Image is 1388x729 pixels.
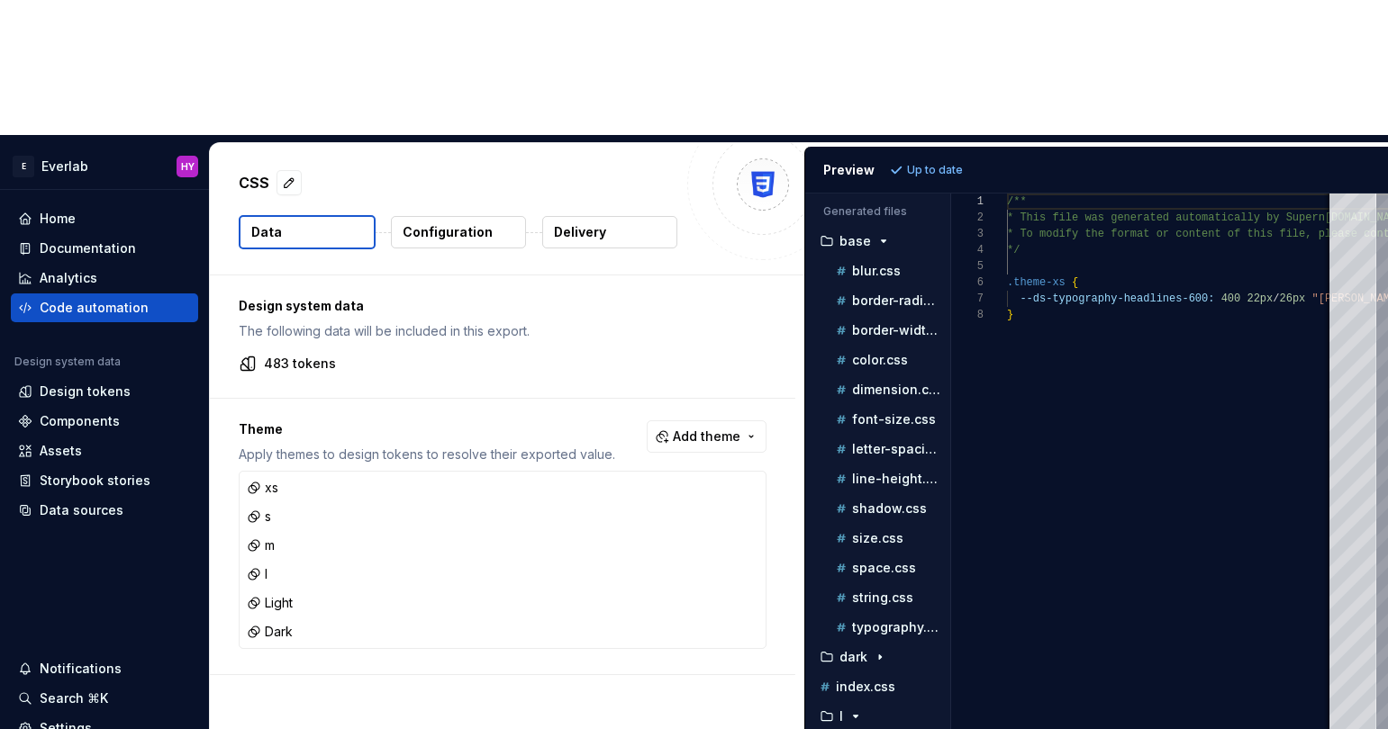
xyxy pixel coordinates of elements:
span: } [1007,309,1013,321]
div: Light [247,594,293,612]
button: font-size.css [820,409,943,429]
a: Data sources [11,496,198,525]
p: typography.css [852,620,943,634]
button: line-height.css [820,469,943,489]
p: Up to date [907,163,963,177]
button: EEverlabHY [4,147,205,185]
p: Theme [239,420,615,438]
span: / [1273,292,1279,305]
p: CSS [239,172,269,193]
button: dark [812,647,943,667]
a: Components [11,407,198,436]
a: Home [11,204,198,233]
p: dark [839,650,867,664]
div: Search ⌘K [40,689,108,707]
div: 2 [951,210,984,226]
p: size.css [852,531,903,545]
a: Assets [11,436,198,465]
a: Code automation [11,293,198,322]
button: Notifications [11,654,198,683]
button: Search ⌘K [11,684,198,713]
div: Assets [40,442,82,460]
div: xs [247,479,278,497]
span: * This file was generated automatically by Supern [1007,211,1325,224]
button: border-radius.css [820,291,943,310]
button: dimension.css [820,380,943,400]
p: letter-spacing.css [852,442,943,456]
div: HY [181,159,195,174]
p: string.css [852,590,913,605]
div: Preview [823,161,875,179]
div: 8 [951,307,984,323]
button: border-width.css [820,320,943,340]
div: Home [40,210,76,228]
p: line-height.css [852,472,943,486]
span: Add theme [673,427,740,445]
p: Generated files [823,204,932,219]
p: Design system data [239,297,767,315]
div: E [13,156,34,177]
div: 4 [951,242,984,258]
div: 6 [951,274,984,291]
p: The following data will be included in this export. [239,322,767,340]
button: blur.css [820,261,943,281]
p: color.css [852,353,908,367]
a: Analytics [11,264,198,292]
button: space.css [820,558,943,578]
p: 483 tokens [264,355,336,373]
div: 7 [951,291,984,307]
p: dimension.css [852,382,943,397]
p: Apply themes to design tokens to resolve their exported value. [239,445,615,463]
div: Code automation [40,299,149,317]
button: base [812,231,943,251]
div: 3 [951,226,984,242]
button: typography.css [820,617,943,637]
button: index.css [812,677,943,697]
p: border-radius.css [852,293,943,308]
p: shadow.css [852,501,927,516]
a: Documentation [11,234,198,263]
span: 22px [1247,292,1273,305]
button: letter-spacing.css [820,439,943,459]
span: .theme-xs [1007,276,1066,289]
button: size.css [820,528,943,548]
p: Configuration [403,223,493,241]
a: Design tokens [11,377,198,406]
a: Storybook stories [11,466,198,495]
p: index.css [836,679,895,694]
span: 400 [1220,292,1240,305]
p: base [839,234,871,248]
div: Components [40,412,120,430]
span: { [1072,276,1078,289]
div: Design system data [14,355,121,369]
div: Design tokens [40,382,131,400]
div: m [247,536,275,554]
div: s [247,508,271,526]
span: 26px [1279,292,1305,305]
button: string.css [820,588,943,607]
button: Delivery [542,216,677,248]
div: Notifications [40,660,122,678]
button: Data [239,215,376,249]
div: Dark [247,623,293,641]
div: Analytics [40,269,97,287]
p: Data [251,223,282,241]
p: Delivery [554,223,606,241]
p: border-width.css [852,323,943,337]
div: Documentation [40,239,136,257]
p: space.css [852,561,916,575]
div: 1 [951,193,984,210]
button: Configuration [391,216,526,248]
div: l [247,565,268,583]
button: l [812,706,943,726]
button: shadow.css [820,499,943,518]
p: blur.css [852,264,901,278]
div: Everlab [41,157,88,175]
button: color.css [820,350,943,370]
div: Storybook stories [40,472,150,490]
div: Data sources [40,501,123,519]
span: * To modify the format or content of this file, p [1007,228,1325,240]
div: 5 [951,258,984,274]
p: l [839,709,843,724]
p: font-size.css [852,412,936,427]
